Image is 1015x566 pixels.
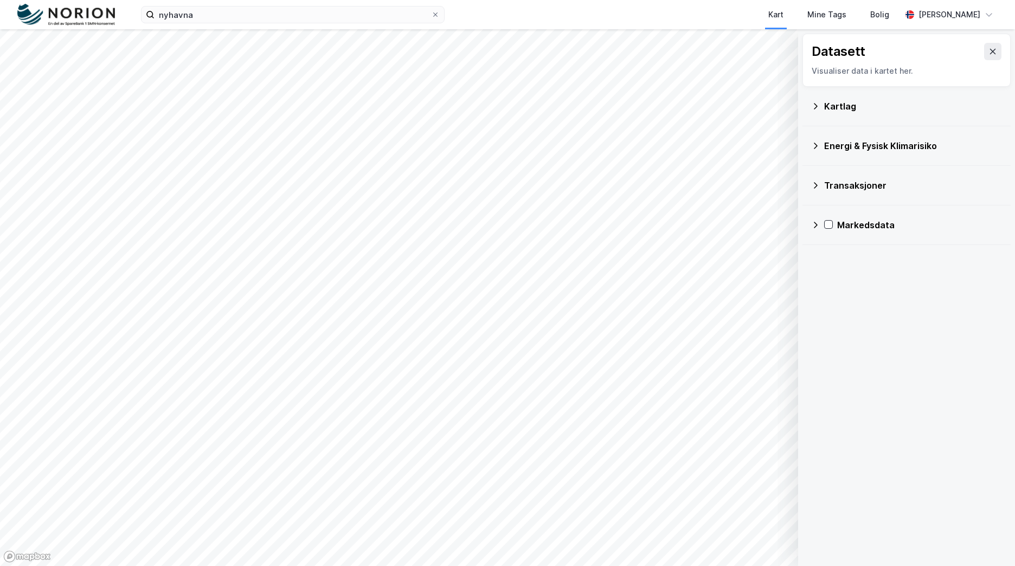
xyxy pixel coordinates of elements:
div: Visualiser data i kartet her. [812,65,1001,78]
a: Mapbox homepage [3,550,51,563]
div: Mine Tags [807,8,846,21]
div: Kontrollprogram for chat [961,514,1015,566]
div: Kart [768,8,783,21]
div: [PERSON_NAME] [918,8,980,21]
input: Søk på adresse, matrikkel, gårdeiere, leietakere eller personer [155,7,431,23]
div: Markedsdata [837,218,1002,231]
div: Transaksjoner [824,179,1002,192]
div: Kartlag [824,100,1002,113]
div: Energi & Fysisk Klimarisiko [824,139,1002,152]
img: norion-logo.80e7a08dc31c2e691866.png [17,4,115,26]
div: Datasett [812,43,865,60]
div: Bolig [870,8,889,21]
iframe: Chat Widget [961,514,1015,566]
